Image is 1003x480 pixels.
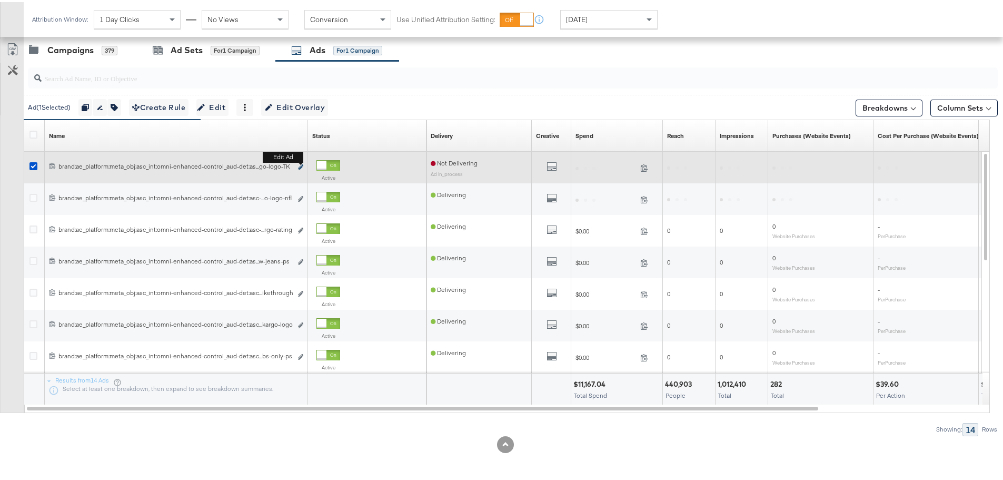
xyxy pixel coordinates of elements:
[665,377,695,387] div: 440,903
[720,130,754,138] div: Impressions
[316,362,340,369] label: Active
[772,130,851,138] div: Purchases (Website Events)
[431,157,478,165] span: Not Delivering
[431,169,463,175] sub: Ad In_process
[102,44,117,53] div: 379
[316,299,340,306] label: Active
[566,13,588,22] span: [DATE]
[720,351,723,359] span: 0
[536,130,559,138] div: Creative
[772,130,851,138] a: The number of times a purchase was made tracked by your Custom Audience pixel on your website aft...
[58,318,292,327] div: brand:ae_platform:meta_obj:asc_int:omni-enhanced-control_aud-det:asc...kargo-logo
[316,330,340,337] label: Active
[575,130,593,138] a: The total amount spent to date.
[58,287,292,295] div: brand:ae_platform:meta_obj:asc_int:omni-enhanced-control_aud-det:asc...ikethrough
[878,357,906,364] sub: Per Purchase
[772,252,776,260] span: 0
[32,14,88,21] div: Attribution Window:
[878,326,906,332] sub: Per Purchase
[49,130,65,138] div: Name
[720,256,723,264] span: 0
[962,421,978,434] div: 14
[930,97,998,114] button: Column Sets
[667,130,684,138] div: Reach
[264,99,325,112] span: Edit Overlay
[981,424,998,431] div: Rows
[431,130,453,138] a: Reflects the ability of your Ad to achieve delivery.
[396,13,495,23] label: Use Unified Attribution Setting:
[772,220,776,228] span: 0
[666,389,686,397] span: People
[878,315,880,323] span: -
[47,42,94,54] div: Campaigns
[58,255,292,263] div: brand:ae_platform:meta_obj:asc_int:omni-enhanced-control_aud-det:as...w-jeans-ps
[876,377,902,387] div: $39.60
[981,389,995,397] span: Total
[58,160,292,169] div: brand:ae_platform:meta_obj:asc_int:omni-enhanced-control_aud-det:as...go-logo-TK
[333,44,382,53] div: for 1 Campaign
[720,319,723,327] span: 0
[772,262,815,269] sub: Website Purchases
[936,424,962,431] div: Showing:
[316,172,340,179] label: Active
[129,97,188,114] button: Create Rule
[316,236,340,242] label: Active
[312,130,330,138] div: Status
[297,160,304,171] button: Edit ad
[772,326,815,332] sub: Website Purchases
[431,252,466,260] span: Delivering
[772,294,815,300] sub: Website Purchases
[196,97,229,114] button: Edit
[856,97,922,114] button: Breakdowns
[575,351,636,359] span: $0.00
[575,257,636,265] span: $0.00
[876,389,905,397] span: Per Action
[316,204,340,211] label: Active
[58,223,292,232] div: brand:ae_platform:meta_obj:asc_int:omni-enhanced-control_aud-det:asc-...rgo-rating
[575,130,593,138] div: Spend
[878,130,979,138] div: Cost Per Purchase (Website Events)
[878,347,880,355] span: -
[718,377,749,387] div: 1,012,410
[316,267,340,274] label: Active
[772,347,776,355] span: 0
[171,42,203,54] div: Ad Sets
[312,130,330,138] a: Shows the current state of your Ad.
[667,130,684,138] a: The number of people your ad was served to.
[575,320,636,328] span: $0.00
[772,283,776,291] span: 0
[200,99,225,112] span: Edit
[771,389,784,397] span: Total
[431,189,466,197] span: Delivering
[878,294,906,300] sub: Per Purchase
[573,377,609,387] div: $11,167.04
[720,130,754,138] a: The number of times your ad was served. On mobile apps an ad is counted as served the first time ...
[42,62,909,82] input: Search Ad Name, ID or Objective
[667,256,670,264] span: 0
[770,377,785,387] div: 282
[667,351,670,359] span: 0
[132,99,185,112] span: Create Rule
[28,101,71,110] div: Ad ( 1 Selected)
[261,97,328,114] button: Edit Overlay
[772,315,776,323] span: 0
[574,389,607,397] span: Total Spend
[718,389,731,397] span: Total
[100,13,140,22] span: 1 Day Clicks
[575,225,636,233] span: $0.00
[310,42,325,54] div: Ads
[878,130,979,138] a: The average cost for each purchase tracked by your Custom Audience pixel on your website after pe...
[667,224,670,232] span: 0
[667,319,670,327] span: 0
[667,288,670,296] span: 0
[878,252,880,260] span: -
[431,283,466,291] span: Delivering
[878,262,906,269] sub: Per Purchase
[878,220,880,228] span: -
[310,13,348,22] span: Conversion
[49,130,65,138] a: Ad Name.
[772,357,815,364] sub: Website Purchases
[431,220,466,228] span: Delivering
[431,315,466,323] span: Delivering
[575,288,636,296] span: $0.00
